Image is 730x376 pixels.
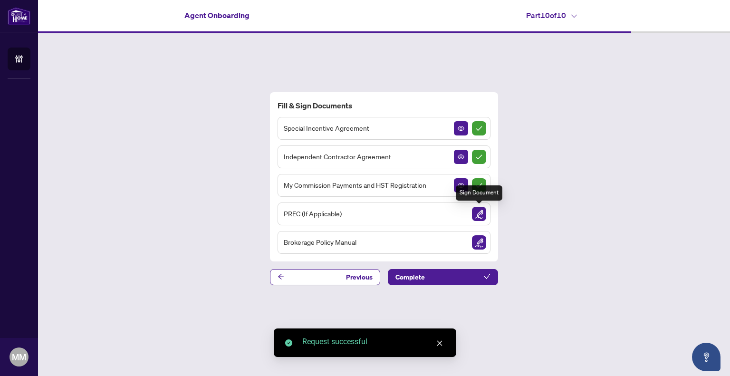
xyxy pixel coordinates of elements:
[456,185,502,201] div: Sign Document
[388,269,498,285] button: Complete
[458,125,464,132] span: View Document
[472,150,486,164] img: Sign Completed
[284,180,426,191] span: My Commission Payments and HST Registration
[458,154,464,160] span: View Document
[484,273,490,280] span: check
[434,338,445,348] a: Close
[472,121,486,135] img: Sign Completed
[284,208,342,219] span: PREC (If Applicable)
[458,182,464,189] span: View Document
[285,339,292,347] span: check-circle
[278,273,284,280] span: arrow-left
[472,235,486,250] img: Sign Document
[395,270,425,285] span: Complete
[692,343,720,371] button: Open asap
[472,178,486,193] img: Sign Completed
[270,269,380,285] button: Previous
[284,237,356,248] span: Brokerage Policy Manual
[278,100,490,111] h4: Fill & Sign Documents
[472,207,486,221] img: Sign Document
[184,10,250,21] h4: Agent Onboarding
[302,336,445,347] div: Request successful
[12,350,26,364] span: MM
[526,10,577,21] h4: Part 10 of 10
[284,123,369,134] span: Special Incentive Agreement
[8,7,30,25] img: logo
[346,270,373,285] span: Previous
[284,151,391,162] span: Independent Contractor Agreement
[436,340,443,347] span: close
